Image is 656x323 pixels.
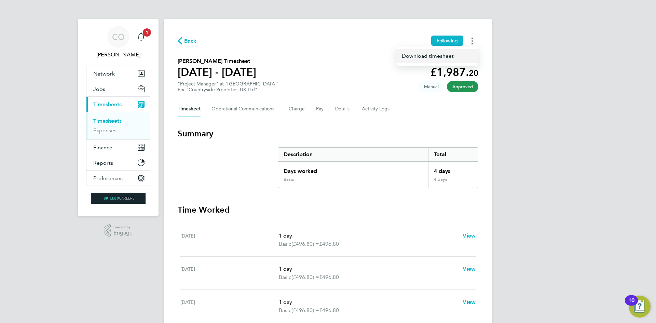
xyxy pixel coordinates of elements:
img: skilledcareers-logo-retina.png [91,193,146,204]
a: Timesheets [93,118,122,124]
p: 1 day [279,232,457,240]
button: Following [431,36,463,46]
button: Activity Logs [362,101,391,117]
div: "Project Manager" at "[GEOGRAPHIC_DATA]" [178,81,279,93]
span: Jobs [93,86,105,92]
span: Reports [93,160,113,166]
a: View [463,265,476,273]
span: View [463,232,476,239]
p: 1 day [279,298,457,306]
span: View [463,266,476,272]
div: 4 days [428,162,478,177]
span: Network [93,70,115,77]
span: Basic [279,306,291,314]
span: This timesheet has been approved. [447,81,478,92]
a: Powered byEngage [104,224,133,237]
div: [DATE] [180,265,279,281]
span: (£496.80) = [291,274,319,280]
button: Timesheet [178,101,201,117]
span: View [463,299,476,305]
div: Description [278,148,428,161]
span: £496.80 [319,274,339,280]
span: Finance [93,144,112,151]
span: 20 [469,68,478,78]
button: Finance [86,140,150,155]
a: Timesheets Menu [396,49,478,63]
h2: [PERSON_NAME] Timesheet [178,57,256,65]
span: Back [184,37,197,45]
button: Reports [86,155,150,170]
div: 10 [628,300,634,309]
a: Expenses [93,127,117,134]
button: Pay [316,101,324,117]
span: £496.80 [319,307,339,313]
div: Total [428,148,478,161]
span: Preferences [93,175,123,181]
span: Basic [279,273,291,281]
button: Details [335,101,351,117]
a: 1 [134,26,148,48]
button: Jobs [86,81,150,96]
p: 1 day [279,265,457,273]
h1: [DATE] - [DATE] [178,65,256,79]
a: CO[PERSON_NAME] [86,26,150,59]
a: View [463,298,476,306]
span: CO [112,32,125,41]
div: Days worked [278,162,428,177]
h3: Summary [178,128,478,139]
span: Basic [279,240,291,248]
div: [DATE] [180,298,279,314]
button: Preferences [86,171,150,186]
button: Operational Communications [211,101,278,117]
button: Back [178,37,197,45]
button: Open Resource Center, 10 new notifications [629,296,651,318]
div: For "Countryside Properties UK Ltd" [178,87,279,93]
div: Summary [278,147,478,188]
span: Craig O'Donovan [86,51,150,59]
span: £496.80 [319,241,339,247]
span: Engage [113,230,133,236]
a: Go to home page [86,193,150,204]
span: This timesheet was manually created. [419,81,444,92]
button: Network [86,66,150,81]
button: Timesheets Menu [466,36,478,46]
span: (£496.80) = [291,241,319,247]
app-decimal: £1,987. [430,66,478,79]
button: Charge [289,101,305,117]
span: Powered by [113,224,133,230]
div: Basic [284,177,294,182]
span: Timesheets [93,101,122,108]
div: 4 days [428,177,478,188]
div: [DATE] [180,232,279,248]
span: 1 [143,28,151,37]
h3: Time Worked [178,204,478,215]
button: Timesheets [86,97,150,112]
span: Following [437,38,458,44]
nav: Main navigation [78,19,159,216]
span: (£496.80) = [291,307,319,313]
a: View [463,232,476,240]
div: Timesheets [86,112,150,139]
